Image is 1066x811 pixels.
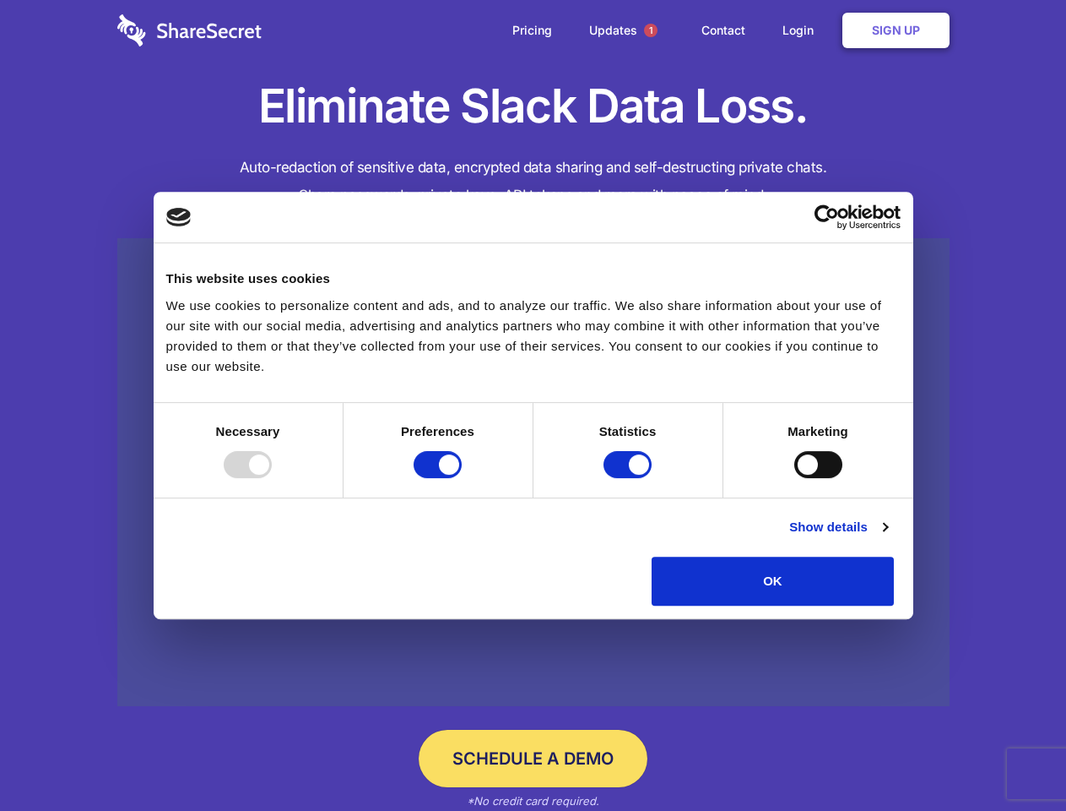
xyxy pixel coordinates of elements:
em: *No credit card required. [467,794,599,808]
h1: Eliminate Slack Data Loss. [117,76,950,137]
img: logo [166,208,192,226]
a: Sign Up [842,13,950,48]
h4: Auto-redaction of sensitive data, encrypted data sharing and self-destructing private chats. Shar... [117,154,950,210]
div: This website uses cookies [166,269,901,289]
a: Wistia video thumbnail [117,238,950,707]
button: OK [652,557,894,606]
a: Show details [789,517,887,537]
strong: Statistics [599,424,657,438]
img: logo-wordmark-white-trans-d4663122ce5f474addd5e946df7df03e33cb6a1c49d2221995e7729f52c070b2.svg [117,14,262,46]
strong: Necessary [216,424,280,438]
a: Pricing [495,4,569,57]
a: Schedule a Demo [419,730,647,787]
strong: Marketing [787,424,848,438]
a: Contact [685,4,762,57]
a: Usercentrics Cookiebot - opens in a new window [753,204,901,230]
span: 1 [644,24,657,37]
div: We use cookies to personalize content and ads, and to analyze our traffic. We also share informat... [166,296,901,377]
a: Login [766,4,839,57]
strong: Preferences [401,424,474,438]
